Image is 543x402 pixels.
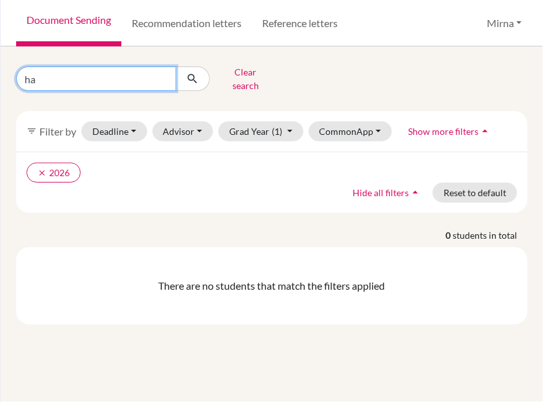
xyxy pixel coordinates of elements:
[21,278,522,294] div: There are no students that match the filters applied
[16,66,176,91] input: Find student by name...
[397,121,502,141] button: Show more filtersarrow_drop_up
[408,126,478,137] span: Show more filters
[453,228,528,242] span: students in total
[409,186,422,199] i: arrow_drop_up
[26,126,37,136] i: filter_list
[37,168,46,177] i: clear
[353,187,409,198] span: Hide all filters
[446,228,453,242] strong: 0
[309,121,393,141] button: CommonApp
[481,11,528,35] button: Mirna
[26,163,81,183] button: clear2026
[39,125,76,137] span: Filter by
[81,121,147,141] button: Deadline
[152,121,214,141] button: Advisor
[342,183,433,203] button: Hide all filtersarrow_drop_up
[272,126,282,137] span: (1)
[433,183,517,203] button: Reset to default
[210,62,282,95] button: Clear search
[218,121,303,141] button: Grad Year(1)
[478,125,491,137] i: arrow_drop_up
